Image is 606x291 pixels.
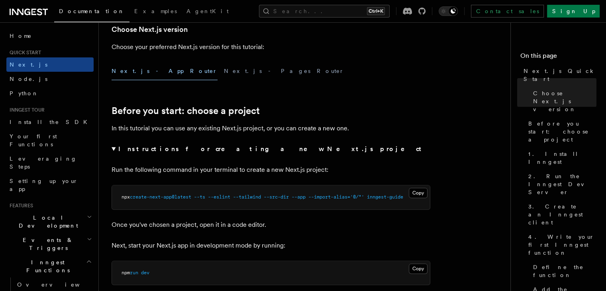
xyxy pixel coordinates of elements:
[6,258,86,274] span: Inngest Functions
[10,90,39,96] span: Python
[533,89,596,113] span: Choose Next.js version
[112,41,430,53] p: Choose your preferred Next.js version for this tutorial:
[367,194,403,200] span: inngest-guide
[6,72,94,86] a: Node.js
[6,49,41,56] span: Quick start
[112,240,430,251] p: Next, start your Next.js app in development mode by running:
[525,116,596,147] a: Before you start: choose a project
[122,270,130,275] span: npm
[292,194,306,200] span: --app
[525,230,596,260] a: 4. Write your first Inngest function
[134,8,177,14] span: Examples
[528,203,596,226] span: 3. Create an Inngest client
[264,194,289,200] span: --src-dir
[528,172,596,196] span: 2. Run the Inngest Dev Server
[6,255,94,277] button: Inngest Functions
[112,24,188,35] a: Choose Next.js version
[10,61,47,68] span: Next.js
[547,5,600,18] a: Sign Up
[6,203,33,209] span: Features
[533,263,596,279] span: Define the function
[182,2,233,22] a: AgentKit
[10,178,78,192] span: Setting up your app
[10,119,92,125] span: Install the SDK
[54,2,129,22] a: Documentation
[233,194,261,200] span: --tailwind
[409,188,428,198] button: Copy
[530,86,596,116] a: Choose Next.js version
[6,174,94,196] a: Setting up your app
[10,76,47,82] span: Node.js
[112,164,430,175] p: Run the following command in your terminal to create a new Next.js project:
[112,123,430,134] p: In this tutorial you can use any existing Next.js project, or you can create a new one.
[129,2,182,22] a: Examples
[122,194,130,200] span: npx
[528,233,596,257] span: 4. Write your first Inngest function
[6,57,94,72] a: Next.js
[409,263,428,274] button: Copy
[439,6,458,16] button: Toggle dark mode
[525,169,596,199] a: 2. Run the Inngest Dev Server
[520,64,596,86] a: Next.js Quick Start
[6,233,94,255] button: Events & Triggers
[259,5,390,18] button: Search...Ctrl+K
[130,270,138,275] span: run
[112,144,430,155] summary: Instructions for creating a new Next.js project
[6,129,94,151] a: Your first Functions
[130,194,191,200] span: create-next-app@latest
[6,115,94,129] a: Install the SDK
[6,210,94,233] button: Local Development
[10,133,57,147] span: Your first Functions
[112,105,260,116] a: Before you start: choose a project
[112,62,218,80] button: Next.js - App Router
[308,194,350,200] span: --import-alias=
[141,270,149,275] span: dev
[367,7,385,15] kbd: Ctrl+K
[6,107,45,113] span: Inngest tour
[10,155,77,170] span: Leveraging Steps
[6,151,94,174] a: Leveraging Steps
[350,194,364,200] span: '@/*'
[528,120,596,144] span: Before you start: choose a project
[525,147,596,169] a: 1. Install Inngest
[528,150,596,166] span: 1. Install Inngest
[520,51,596,64] h4: On this page
[6,29,94,43] a: Home
[59,8,125,14] span: Documentation
[194,194,205,200] span: --ts
[524,67,596,83] span: Next.js Quick Start
[17,281,99,288] span: Overview
[525,199,596,230] a: 3. Create an Inngest client
[186,8,229,14] span: AgentKit
[208,194,230,200] span: --eslint
[6,236,87,252] span: Events & Triggers
[530,260,596,282] a: Define the function
[471,5,544,18] a: Contact sales
[10,32,32,40] span: Home
[118,145,425,153] strong: Instructions for creating a new Next.js project
[6,86,94,100] a: Python
[112,219,430,230] p: Once you've chosen a project, open it in a code editor.
[224,62,344,80] button: Next.js - Pages Router
[6,214,87,230] span: Local Development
